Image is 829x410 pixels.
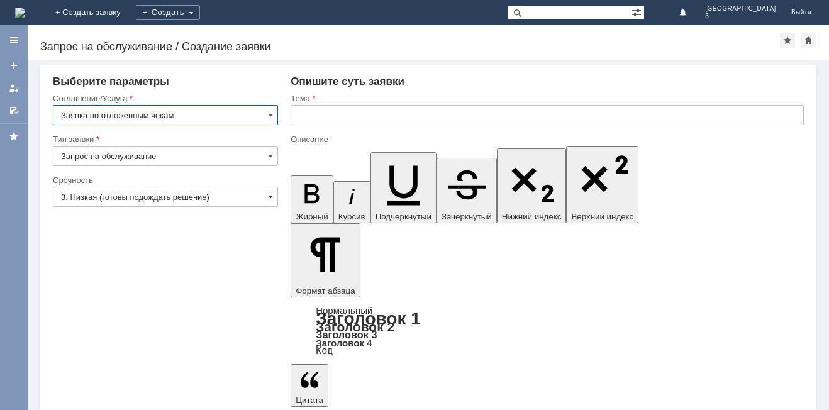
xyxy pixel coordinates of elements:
[40,40,780,53] div: Запрос на обслуживание / Создание заявки
[437,158,497,223] button: Зачеркнутый
[338,212,365,221] span: Курсив
[291,223,360,297] button: Формат абзаца
[376,212,431,221] span: Подчеркнутый
[370,152,437,223] button: Подчеркнутый
[801,33,816,48] div: Сделать домашней страницей
[497,148,567,223] button: Нижний индекс
[4,78,24,98] a: Мои заявки
[136,5,200,20] div: Создать
[296,286,355,296] span: Формат абзаца
[442,212,492,221] span: Зачеркнутый
[291,75,404,87] span: Опишите суть заявки
[316,329,377,340] a: Заголовок 3
[780,33,795,48] div: Добавить в избранное
[566,146,638,223] button: Верхний индекс
[291,94,801,102] div: Тема
[316,305,372,316] a: Нормальный
[316,319,394,334] a: Заголовок 2
[291,306,804,355] div: Формат абзаца
[316,345,333,357] a: Код
[296,396,323,405] span: Цитата
[15,8,25,18] a: Перейти на домашнюю страницу
[53,176,275,184] div: Срочность
[502,212,562,221] span: Нижний индекс
[53,135,275,143] div: Тип заявки
[15,8,25,18] img: logo
[631,6,644,18] span: Расширенный поиск
[333,181,370,223] button: Курсив
[53,75,169,87] span: Выберите параметры
[291,135,801,143] div: Описание
[4,101,24,121] a: Мои согласования
[291,175,333,223] button: Жирный
[316,309,421,328] a: Заголовок 1
[53,94,275,102] div: Соглашение/Услуга
[291,364,328,407] button: Цитата
[571,212,633,221] span: Верхний индекс
[705,5,776,13] span: [GEOGRAPHIC_DATA]
[316,338,372,348] a: Заголовок 4
[705,13,776,20] span: 3
[4,55,24,75] a: Создать заявку
[296,212,328,221] span: Жирный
